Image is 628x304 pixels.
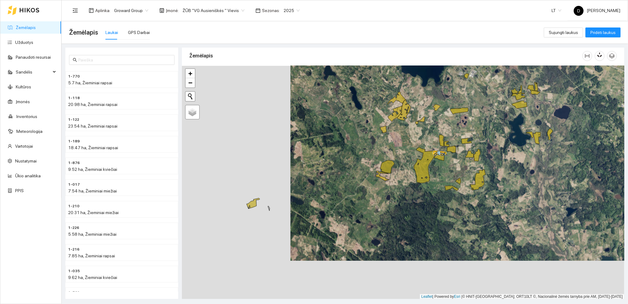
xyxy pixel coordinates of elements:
[590,29,616,36] span: Pridėti laukus
[188,70,192,77] span: +
[159,8,164,13] span: shop
[68,253,115,258] span: 7.85 ha, Žieminiai rapsai
[16,66,51,78] span: Sandėlis
[68,117,79,123] span: 1-122
[68,225,79,231] span: 1-226
[583,53,592,58] span: column-width
[15,188,24,193] a: PPIS
[544,27,583,37] button: Sujungti laukus
[454,294,461,299] a: Esri
[68,95,80,101] span: 1-118
[574,8,620,13] span: [PERSON_NAME]
[95,7,110,14] span: Aplinka :
[577,6,580,16] span: D
[16,129,43,134] a: Meteorologija
[68,204,80,209] span: 1-210
[420,294,624,299] div: | Powered by © HNIT-[GEOGRAPHIC_DATA]; ORT10LT ©, Nacionalinė žemės tarnyba prie AM, [DATE]-[DATE]
[89,8,94,13] span: layout
[68,210,119,215] span: 20.31 ha, Žieminiai miežiai
[15,144,33,149] a: Vartotojai
[69,27,98,37] span: Žemėlapis
[68,290,80,296] span: 1-732
[68,232,117,237] span: 5.58 ha, Žieminiai miežiai
[15,40,33,45] a: Užduotys
[105,29,118,36] div: Laukai
[68,139,80,145] span: 1-189
[262,7,280,14] span: Sezonas :
[68,145,118,150] span: 18.47 ha, Žieminiai rapsai
[186,78,195,87] a: Zoom out
[68,188,117,193] span: 7.54 ha, Žieminiai miežiai
[16,25,36,30] a: Žemėlapis
[544,30,583,35] a: Sujungti laukus
[582,51,592,61] button: column-width
[16,99,30,104] a: Įmonės
[256,8,261,13] span: calendar
[128,29,150,36] div: GPS Darbai
[68,124,117,129] span: 23.54 ha, Žieminiai rapsai
[421,294,433,299] a: Leaflet
[68,275,117,280] span: 9.62 ha, Žieminiai kviečiai
[585,27,621,37] button: Pridėti laukus
[585,30,621,35] a: Pridėti laukus
[16,114,37,119] a: Inventorius
[186,92,195,101] button: Initiate a new search
[68,74,80,80] span: 1-770
[15,173,41,178] a: Ūkio analitika
[78,57,171,63] input: Paieška
[68,160,80,166] span: 1-876
[73,58,77,62] span: search
[188,79,192,87] span: −
[15,158,37,163] a: Nustatymai
[552,6,561,15] span: LT
[68,268,80,274] span: 1-035
[16,84,31,89] a: Kultūros
[72,8,78,13] span: menu-fold
[189,47,582,65] div: Žemėlapis
[69,4,81,17] button: menu-fold
[166,7,179,14] span: Įmonė :
[68,182,80,188] span: 1-017
[284,6,300,15] span: 2025
[462,294,462,299] span: |
[16,55,51,60] a: Panaudoti resursai
[549,29,578,36] span: Sujungti laukus
[183,6,244,15] span: ŽŪB "VG Ausieniškės " Vievis
[68,167,117,172] span: 9.52 ha, Žieminiai kviečiai
[186,69,195,78] a: Zoom in
[186,105,199,119] a: Layers
[114,6,148,15] span: Groward Group
[68,102,117,107] span: 20.98 ha, Žieminiai rapsai
[68,80,112,85] span: 5.7 ha, Žieminiai rapsai
[68,247,80,253] span: 1-216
